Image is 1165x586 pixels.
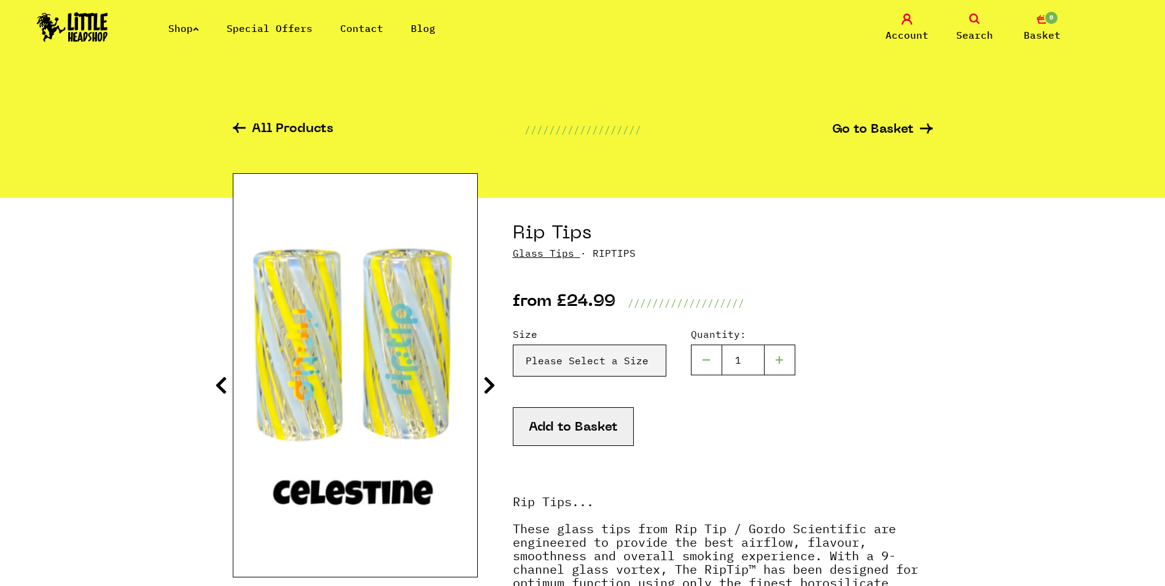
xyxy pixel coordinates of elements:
[233,123,333,137] a: All Products
[513,407,634,446] button: Add to Basket
[1024,28,1061,42] span: Basket
[411,22,435,34] a: Blog
[722,345,765,375] input: 1
[513,327,666,342] label: Size
[513,246,933,260] p: · RIPTIPS
[956,28,993,42] span: Search
[524,122,641,137] p: ///////////////////
[628,295,744,310] p: ///////////////////
[1044,10,1059,25] span: 0
[227,22,313,34] a: Special Offers
[886,28,929,42] span: Account
[691,327,795,342] label: Quantity:
[1011,14,1073,42] a: 0 Basket
[832,123,933,136] a: Go to Basket
[37,12,108,42] img: Little Head Shop Logo
[944,14,1005,42] a: Search
[233,223,477,528] img: Rip Tips image 1
[513,247,574,259] a: Glass Tips
[340,22,383,34] a: Contact
[513,222,933,246] h1: Rip Tips
[513,295,615,310] p: from £24.99
[168,22,199,34] a: Shop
